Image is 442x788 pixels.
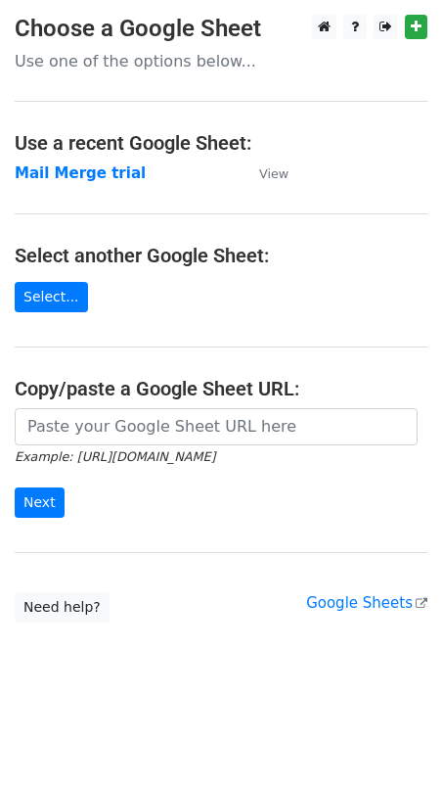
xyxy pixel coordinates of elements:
[15,131,427,155] h4: Use a recent Google Sheet:
[306,594,427,612] a: Google Sheets
[15,487,65,518] input: Next
[15,15,427,43] h3: Choose a Google Sheet
[15,164,146,182] a: Mail Merge trial
[15,449,215,464] small: Example: [URL][DOMAIN_NAME]
[15,408,418,445] input: Paste your Google Sheet URL here
[15,51,427,71] p: Use one of the options below...
[15,244,427,267] h4: Select another Google Sheet:
[15,377,427,400] h4: Copy/paste a Google Sheet URL:
[15,282,88,312] a: Select...
[240,164,288,182] a: View
[259,166,288,181] small: View
[15,592,110,623] a: Need help?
